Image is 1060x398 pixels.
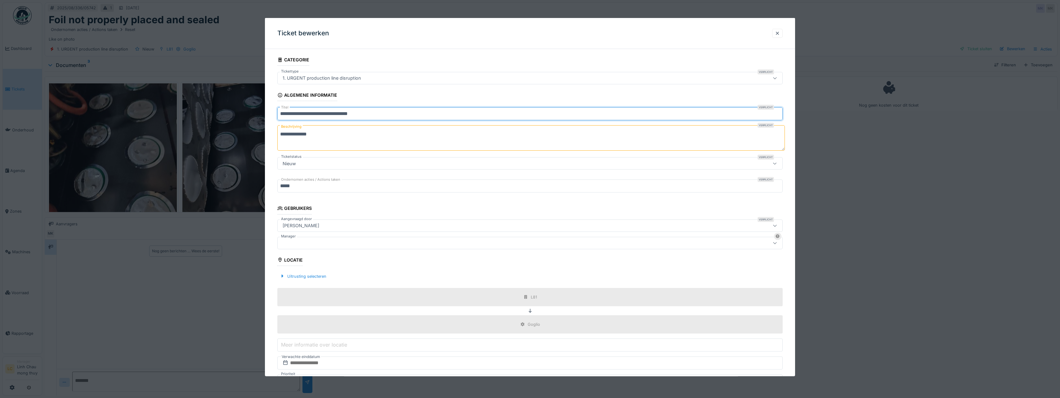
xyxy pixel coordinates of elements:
div: Verplicht [758,177,774,182]
div: Gebruikers [277,204,312,214]
div: Goglio [528,321,540,327]
label: Manager [280,233,297,239]
div: Verplicht [758,217,774,222]
div: Locatie [277,255,303,266]
div: [PERSON_NAME] [280,222,322,229]
label: Titel [280,105,290,110]
label: Beschrijving [280,123,303,130]
div: Verplicht [758,155,774,160]
label: Meer informatie over locatie [280,341,348,348]
label: Aangevraagd door [280,216,313,221]
div: L81 [531,294,537,300]
h3: Ticket bewerken [277,29,329,37]
label: Ondernomen acties / Actions taken [280,177,342,182]
div: Verplicht [758,123,774,128]
div: 1. URGENT production line disruption [280,75,364,82]
label: Verwachte einddatum [281,353,321,360]
div: Nieuw [280,160,298,167]
div: Algemene informatie [277,91,337,101]
label: Prioriteit [280,371,297,377]
label: Tickettype [280,69,300,74]
div: Uitrusting selecteren [277,272,329,280]
div: Verplicht [758,69,774,74]
div: Categorie [277,55,309,66]
div: Verplicht [758,105,774,110]
label: Ticketstatus [280,154,303,159]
